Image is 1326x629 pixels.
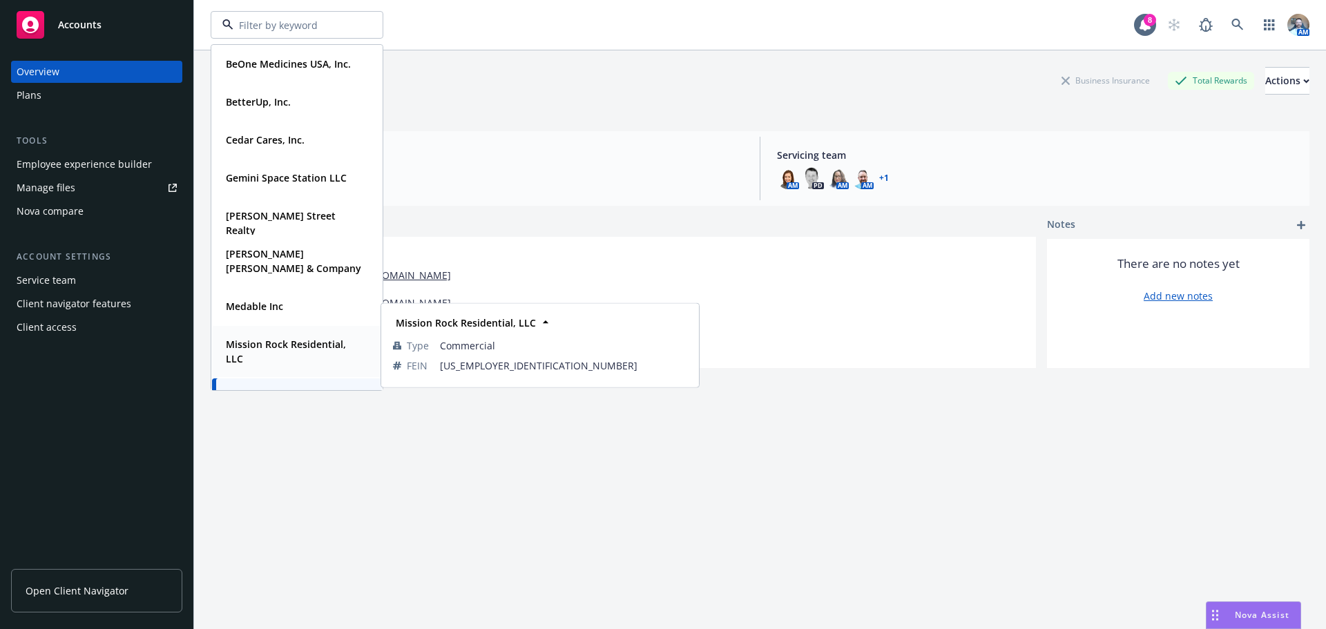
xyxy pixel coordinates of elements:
a: Overview [11,61,182,83]
span: There are no notes yet [1117,255,1240,272]
a: Manage files [11,177,182,199]
strong: Mission Rock Residential, LLC [226,338,346,365]
span: Servicing team [777,148,1298,162]
img: photo [802,167,824,189]
span: Accounts [58,19,102,30]
a: Add new notes [1144,289,1213,303]
a: Accounts [11,6,182,44]
span: [US_EMPLOYER_IDENTIFICATION_NUMBER] [440,358,687,373]
span: Nova Assist [1235,609,1289,621]
a: Nova compare [11,200,182,222]
a: Client access [11,316,182,338]
input: Filter by keyword [233,18,355,32]
span: Type [407,338,429,353]
strong: BetterUp, Inc. [226,95,291,108]
div: Employee experience builder [17,153,152,175]
img: photo [827,167,849,189]
a: +1 [879,174,889,182]
span: Commercial [440,338,687,353]
span: Account type [222,148,743,162]
div: Tools [11,134,182,148]
a: Search [1224,11,1251,39]
strong: Cedar Cares, Inc. [226,133,305,146]
a: Client navigator features [11,293,182,315]
div: Business Insurance [1055,72,1157,89]
div: Service team [17,269,76,291]
button: Actions [1265,67,1309,95]
span: Notes [1047,217,1075,233]
strong: Gemini Space Station LLC [226,171,347,184]
span: FEIN [407,358,427,373]
div: Drag to move [1207,602,1224,628]
div: Client access [17,316,77,338]
span: Open Client Navigator [26,583,128,598]
a: Start snowing [1160,11,1188,39]
span: EB [222,175,743,189]
div: Account settings [11,250,182,264]
img: photo [1287,14,1309,36]
button: Nova Assist [1206,601,1301,629]
div: Client navigator features [17,293,131,315]
a: Employee experience builder [11,153,182,175]
strong: Mission Rock Residential, LLC [396,316,536,329]
a: Switch app [1256,11,1283,39]
img: photo [852,167,874,189]
a: Service team [11,269,182,291]
img: photo [777,167,799,189]
div: Nova compare [17,200,84,222]
a: Report a Bug [1192,11,1220,39]
strong: Medable Inc [226,300,283,313]
div: 8 [1144,14,1156,26]
div: Manage files [17,177,75,199]
strong: [PERSON_NAME] [PERSON_NAME] & Company [226,247,361,275]
div: Actions [1265,68,1309,94]
a: add [1293,217,1309,233]
div: Total Rewards [1168,72,1254,89]
div: Plans [17,84,41,106]
strong: BeOne Medicines USA, Inc. [226,57,351,70]
a: Plans [11,84,182,106]
strong: [PERSON_NAME] Street Realty [226,209,336,237]
div: Overview [17,61,59,83]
